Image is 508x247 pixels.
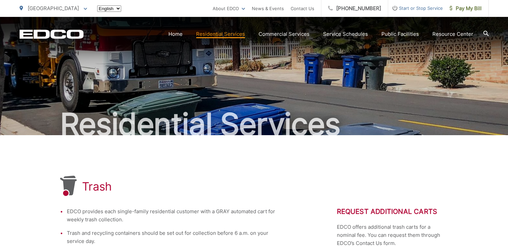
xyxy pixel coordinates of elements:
[196,30,245,38] a: Residential Services
[259,30,310,38] a: Commercial Services
[252,4,284,13] a: News & Events
[432,30,473,38] a: Resource Center
[168,30,183,38] a: Home
[450,4,482,13] span: Pay My Bill
[291,4,314,13] a: Contact Us
[67,229,283,245] li: Trash and recycling containers should be set out for collection before 6 a.m. on your service day.
[28,5,79,11] span: [GEOGRAPHIC_DATA]
[213,4,245,13] a: About EDCO
[97,5,121,12] select: Select a language
[67,207,283,224] li: EDCO provides each single-family residential customer with a GRAY automated cart for weekly trash...
[20,107,489,141] h2: Residential Services
[323,30,368,38] a: Service Schedules
[20,29,84,39] a: EDCD logo. Return to the homepage.
[337,207,448,216] h2: Request Additional Carts
[82,180,112,193] h1: Trash
[381,30,419,38] a: Public Facilities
